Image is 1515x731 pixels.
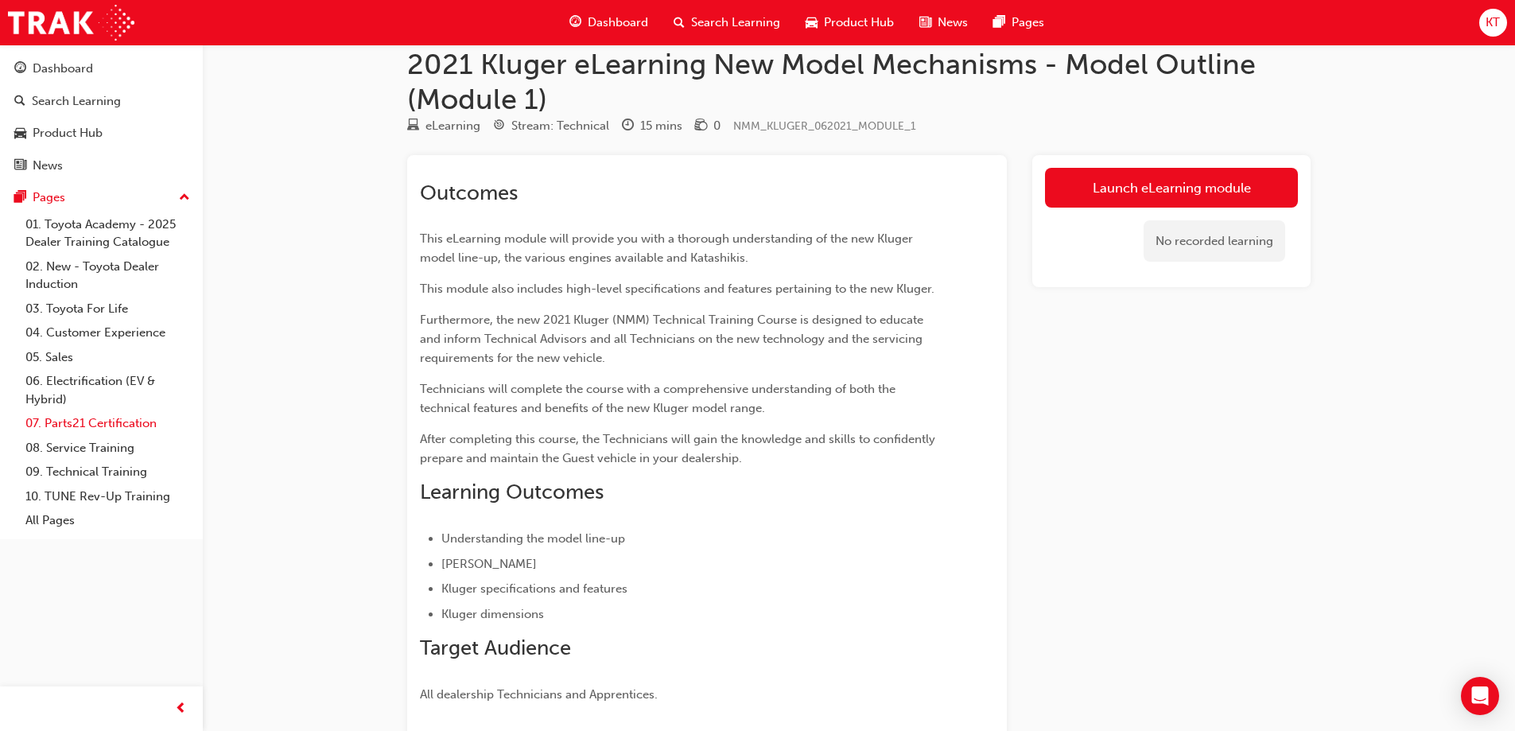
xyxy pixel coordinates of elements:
[441,581,627,596] span: Kluger specifications and features
[661,6,793,39] a: search-iconSearch Learning
[6,54,196,84] a: Dashboard
[441,531,625,546] span: Understanding the model line-up
[674,13,685,33] span: search-icon
[420,636,571,660] span: Target Audience
[919,13,931,33] span: news-icon
[1144,220,1285,262] div: No recorded learning
[695,116,721,136] div: Price
[19,411,196,436] a: 07. Parts21 Certification
[19,297,196,321] a: 03. Toyota For Life
[19,436,196,461] a: 08. Service Training
[19,369,196,411] a: 06. Electrification (EV & Hybrid)
[640,117,682,135] div: 15 mins
[1486,14,1500,32] span: KT
[33,60,93,78] div: Dashboard
[8,5,134,41] img: Trak
[14,95,25,109] span: search-icon
[441,607,544,621] span: Kluger dimensions
[824,14,894,32] span: Product Hub
[1012,14,1044,32] span: Pages
[33,124,103,142] div: Product Hub
[588,14,648,32] span: Dashboard
[420,282,934,296] span: This module also includes high-level specifications and features pertaining to the new Kluger.
[33,157,63,175] div: News
[6,183,196,212] button: Pages
[557,6,661,39] a: guage-iconDashboard
[569,13,581,33] span: guage-icon
[691,14,780,32] span: Search Learning
[33,189,65,207] div: Pages
[493,116,609,136] div: Stream
[420,687,658,702] span: All dealership Technicians and Apprentices.
[175,699,187,719] span: prev-icon
[19,508,196,533] a: All Pages
[19,345,196,370] a: 05. Sales
[1479,9,1507,37] button: KT
[907,6,981,39] a: news-iconNews
[420,313,926,365] span: Furthermore, the new 2021 Kluger (NMM) Technical Training Course is designed to educate and infor...
[19,484,196,509] a: 10. TUNE Rev-Up Training
[407,116,480,136] div: Type
[420,432,938,465] span: After completing this course, the Technicians will gain the knowledge and skills to confidently p...
[6,87,196,116] a: Search Learning
[179,188,190,208] span: up-icon
[793,6,907,39] a: car-iconProduct Hub
[622,119,634,134] span: clock-icon
[733,119,916,133] span: Learning resource code
[981,6,1057,39] a: pages-iconPages
[420,480,604,504] span: Learning Outcomes
[14,191,26,205] span: pages-icon
[19,212,196,255] a: 01. Toyota Academy - 2025 Dealer Training Catalogue
[441,557,537,571] span: [PERSON_NAME]
[6,51,196,183] button: DashboardSearch LearningProduct HubNews
[938,14,968,32] span: News
[493,119,505,134] span: target-icon
[695,119,707,134] span: money-icon
[420,382,899,415] span: Technicians will complete the course with a comprehensive understanding of both the technical fea...
[19,255,196,297] a: 02. New - Toyota Dealer Induction
[1045,168,1298,208] a: Launch eLearning module
[511,117,609,135] div: Stream: Technical
[420,231,916,265] span: This eLearning module will provide you with a thorough understanding of the new Kluger model line...
[407,47,1311,116] h1: 2021 Kluger eLearning New Model Mechanisms - Model Outline (Module 1)
[14,159,26,173] span: news-icon
[32,92,121,111] div: Search Learning
[420,181,518,205] span: Outcomes
[425,117,480,135] div: eLearning
[19,460,196,484] a: 09. Technical Training
[6,151,196,181] a: News
[19,321,196,345] a: 04. Customer Experience
[14,126,26,141] span: car-icon
[993,13,1005,33] span: pages-icon
[622,116,682,136] div: Duration
[6,119,196,148] a: Product Hub
[1461,677,1499,715] div: Open Intercom Messenger
[713,117,721,135] div: 0
[806,13,818,33] span: car-icon
[407,119,419,134] span: learningResourceType_ELEARNING-icon
[14,62,26,76] span: guage-icon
